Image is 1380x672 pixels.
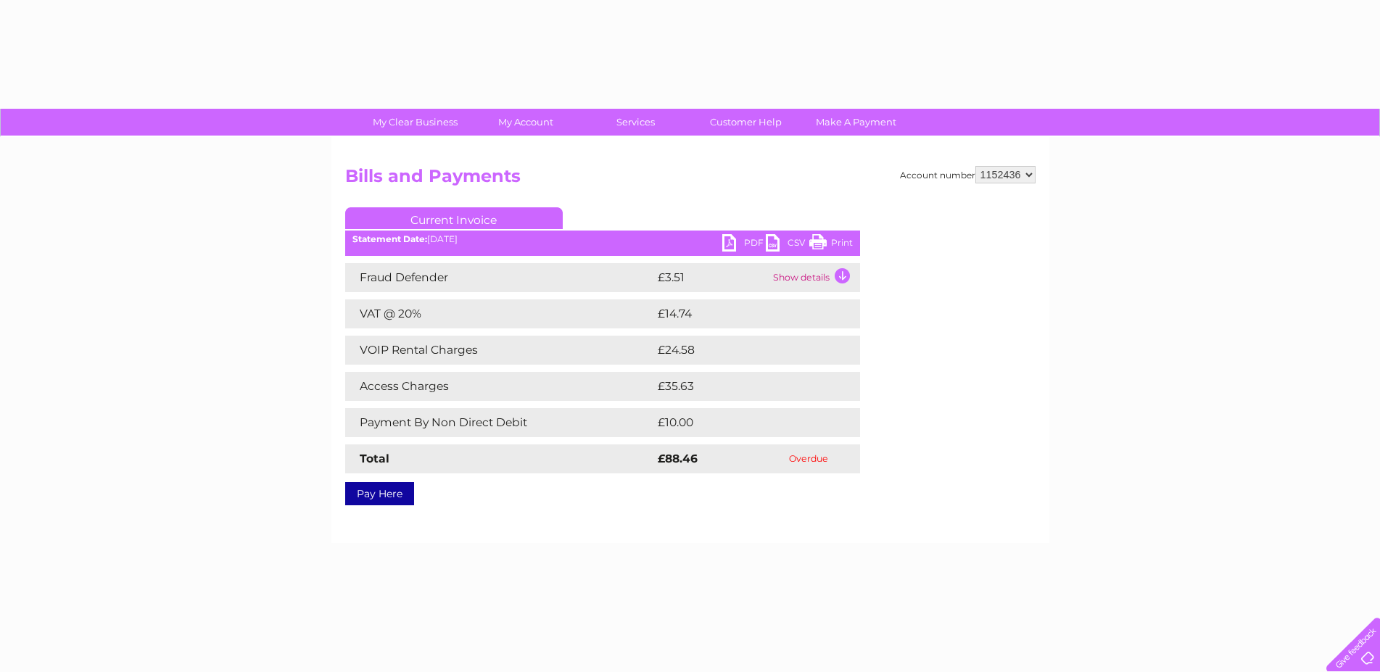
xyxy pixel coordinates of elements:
[345,207,563,229] a: Current Invoice
[809,234,853,255] a: Print
[576,109,695,136] a: Services
[345,299,654,328] td: VAT @ 20%
[722,234,766,255] a: PDF
[796,109,916,136] a: Make A Payment
[345,482,414,505] a: Pay Here
[345,372,654,401] td: Access Charges
[355,109,475,136] a: My Clear Business
[769,263,860,292] td: Show details
[766,234,809,255] a: CSV
[686,109,806,136] a: Customer Help
[654,299,830,328] td: £14.74
[345,336,654,365] td: VOIP Rental Charges
[345,263,654,292] td: Fraud Defender
[758,444,860,473] td: Overdue
[900,166,1036,183] div: Account number
[352,233,427,244] b: Statement Date:
[466,109,585,136] a: My Account
[654,408,830,437] td: £10.00
[360,452,389,465] strong: Total
[658,452,698,465] strong: £88.46
[654,336,831,365] td: £24.58
[654,372,830,401] td: £35.63
[654,263,769,292] td: £3.51
[345,166,1036,194] h2: Bills and Payments
[345,234,860,244] div: [DATE]
[345,408,654,437] td: Payment By Non Direct Debit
